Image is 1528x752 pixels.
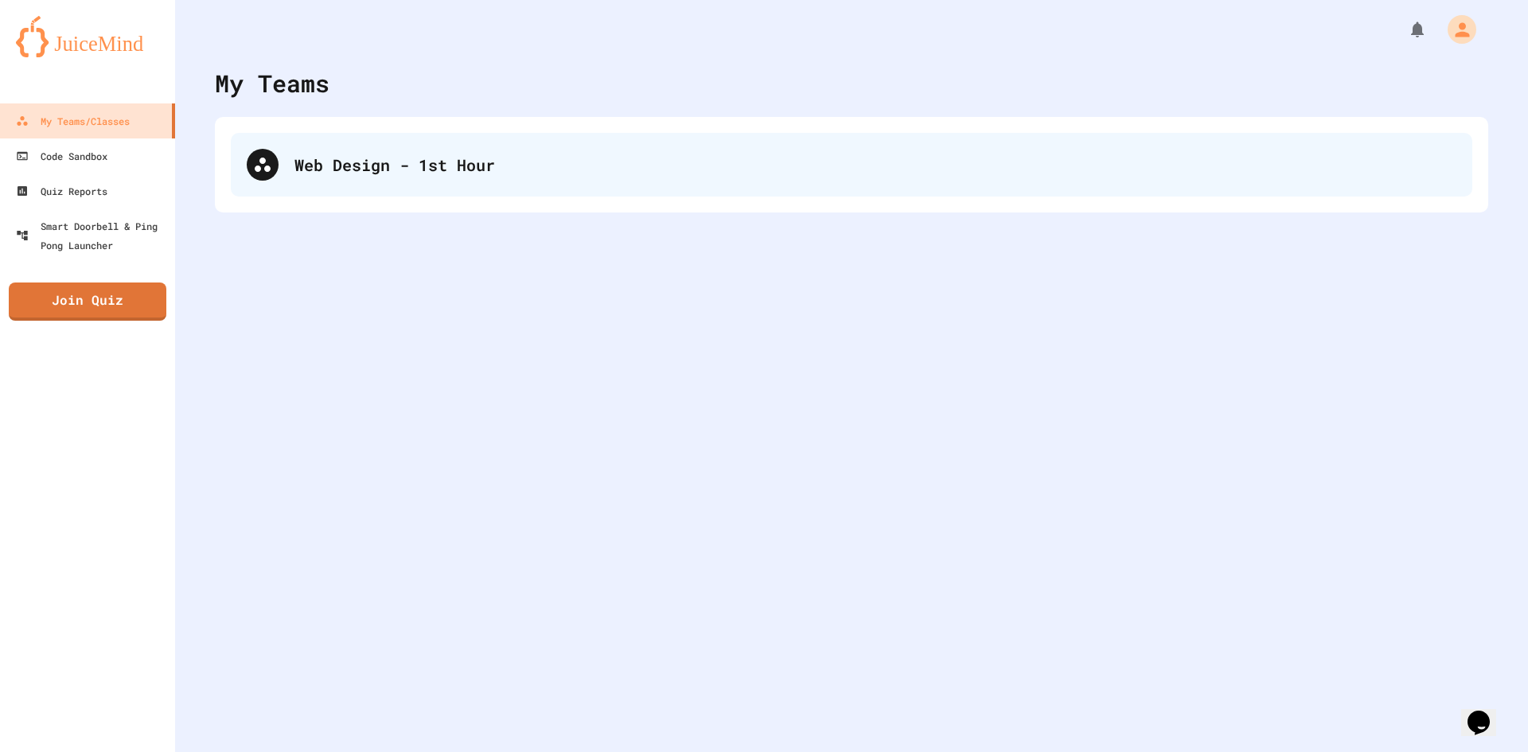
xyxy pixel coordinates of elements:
div: Smart Doorbell & Ping Pong Launcher [16,216,169,255]
div: Code Sandbox [16,146,107,166]
a: Join Quiz [9,282,166,321]
div: My Account [1431,11,1480,48]
img: logo-orange.svg [16,16,159,57]
div: My Teams [215,65,329,101]
div: My Notifications [1378,16,1431,43]
div: My Teams/Classes [16,111,130,131]
div: Web Design - 1st Hour [294,153,1456,177]
div: Quiz Reports [16,181,107,201]
iframe: chat widget [1461,688,1512,736]
div: Web Design - 1st Hour [231,133,1472,197]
